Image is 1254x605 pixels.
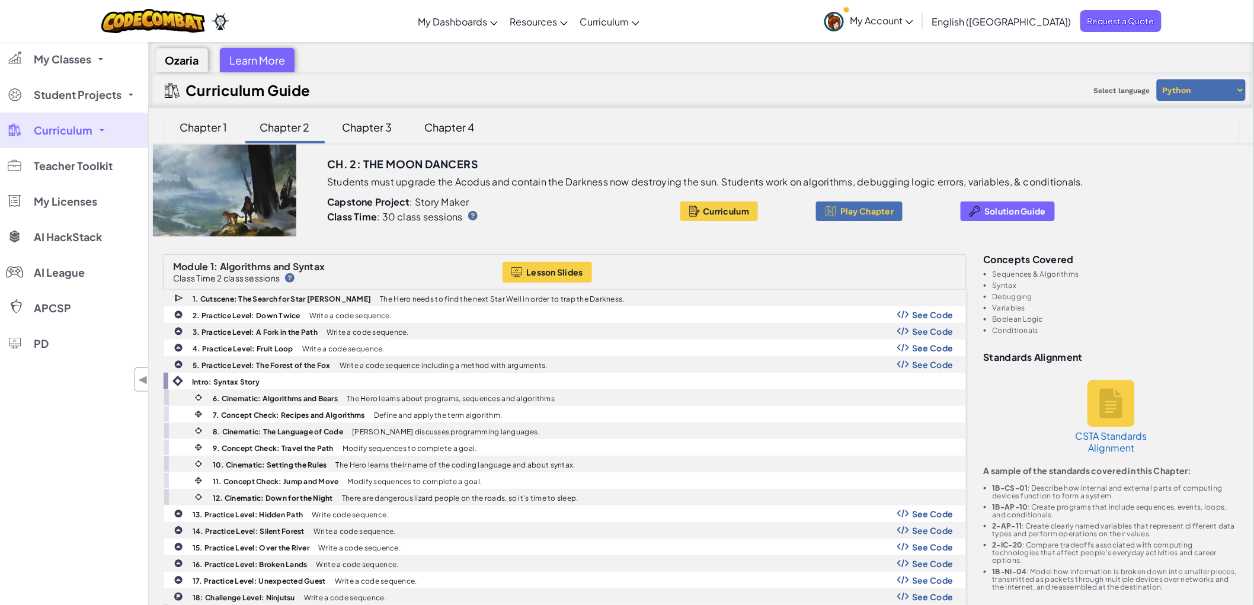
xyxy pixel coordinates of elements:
[1073,430,1150,454] h5: CSTA Standards Alignment
[164,522,966,539] a: 14. Practice Level: Silent Forest Write a code sequence. Show Code Logo See Code
[220,260,325,273] span: Algorithms and Syntax
[912,310,954,319] span: See Code
[138,371,148,388] span: ◀
[164,306,966,323] a: 2. Practice Level: Down Twice Write a code sequence. Show Code Logo See Code
[193,409,204,420] img: IconInteractive.svg
[193,543,309,552] b: 15. Practice Level: Over the River
[193,577,326,585] b: 17. Practice Level: Unexpected Guest
[335,577,417,585] p: Write a code sequence.
[164,572,966,588] a: 17. Practice Level: Unexpected Guest Write a code sequence. Show Code Logo See Code
[912,326,954,336] span: See Code
[897,526,909,534] img: Show Code Logo
[173,260,209,273] span: Module
[309,312,392,319] p: Write a code sequence.
[912,360,954,369] span: See Code
[174,575,183,585] img: IconPracticeLevel.svg
[418,15,487,28] span: My Dashboards
[703,206,749,216] span: Curriculum
[327,155,478,173] h3: Ch. 2: The Moon Dancers
[912,575,954,585] span: See Code
[984,352,1239,362] h3: Standards Alignment
[164,422,966,439] a: 8. Cinematic: The Language of Code [PERSON_NAME] discusses programming languages.
[193,527,305,536] b: 14. Practice Level: Silent Forest
[912,592,954,601] span: See Code
[164,456,966,472] a: 10. Cinematic: Setting the Rules The Hero learns their name of the coding language and about syntax.
[850,14,913,27] span: My Account
[336,461,575,469] p: The Hero learns their name of the coding language and about syntax.
[34,232,102,242] span: AI HackStack
[304,594,386,601] p: Write a code sequence.
[34,125,92,136] span: Curriculum
[816,201,903,221] a: Play Chapter
[374,411,503,419] p: Define and apply the term algorithm.
[174,343,183,353] img: IconPracticeLevel.svg
[193,311,300,320] b: 2. Practice Level: Down Twice
[574,5,645,37] a: Curriculum
[818,2,919,40] a: My Account
[343,444,477,452] p: Modify sequences to complete a goal.
[164,555,966,572] a: 16. Practice Level: Broken Lands Write a code sequence. Show Code Logo See Code
[912,542,954,552] span: See Code
[193,361,331,370] b: 5. Practice Level: The Forest of the Fox
[993,293,1239,300] li: Debugging
[34,196,97,207] span: My Licenses
[993,540,1023,549] b: 2-IC-20
[213,494,333,502] b: 12. Cinematic: Down for the Night
[993,522,1239,537] li: : Create clearly named variables that represent different data types and perform operations on th...
[174,326,183,336] img: IconPracticeLevel.svg
[993,568,1239,591] li: : Model how information is broken down into smaller pieces, transmitted as packets through multip...
[897,543,909,551] img: Show Code Logo
[1080,10,1162,32] a: Request a Quote
[101,9,205,33] img: CodeCombat logo
[526,267,583,277] span: Lesson Slides
[174,310,183,319] img: IconPracticeLevel.svg
[174,559,183,568] img: IconPracticeLevel.svg
[993,484,1028,492] b: 1B-CS-01
[213,411,365,420] b: 7. Concept Check: Recipes and Algorithms
[34,161,113,171] span: Teacher Toolkit
[340,361,548,369] p: Write a code sequence including a method with arguments.
[897,576,909,584] img: Show Code Logo
[174,509,183,518] img: IconPracticeLevel.svg
[174,360,183,369] img: IconPracticeLevel.svg
[348,478,482,485] p: Modify sequences to complete a goal.
[193,459,204,469] img: IconCinematic.svg
[961,201,1055,221] button: Solution Guide
[213,444,334,453] b: 9. Concept Check: Travel the Path
[318,544,401,552] p: Write a code sequence.
[897,559,909,568] img: Show Code Logo
[164,389,966,406] a: 6. Cinematic: Algorithms and Bears The Hero learns about programs, sequences and algorithms
[993,484,1239,500] li: : Describe how internal and external parts of computing devices function to form a system.
[840,206,894,216] span: Play Chapter
[248,113,322,141] div: Chapter 2
[211,12,230,30] img: Ozaria
[984,466,1239,475] p: A sample of the standards covered in this Chapter:
[327,196,652,208] p: : Story Maker
[1067,368,1156,466] a: CSTA Standards Alignment
[327,210,377,223] b: Class Time
[993,521,1022,530] b: 2-AP-11
[174,293,185,304] img: IconCutscene.svg
[993,503,1239,518] li: : Create programs that include sequences, events, loops, and conditionals.
[327,328,409,336] p: Write a code sequence.
[193,510,303,519] b: 13. Practice Level: Hidden Path
[510,15,557,28] span: Resources
[302,345,385,353] p: Write a code sequence.
[912,559,954,568] span: See Code
[174,542,183,552] img: IconPracticeLevel.svg
[824,12,844,31] img: avatar
[342,494,578,502] p: There are dangerous lizard people on the roads, so it’s time to sleep.
[897,593,909,601] img: Show Code Logo
[164,439,966,456] a: 9. Concept Check: Travel the Path Modify sequences to complete a goal.
[34,89,121,100] span: Student Projects
[220,48,295,72] div: Learn More
[347,395,555,402] p: The Hero learns about programs, sequences and algorithms
[193,593,295,602] b: 18: Challenge Level: Ninjutsu
[213,460,327,469] b: 10. Cinematic: Setting the Rules
[172,376,183,386] img: IconIntro.svg
[164,489,966,505] a: 12. Cinematic: Down for the Night There are dangerous lizard people on the roads, so it’s time to...
[193,492,204,502] img: IconCinematic.svg
[468,211,478,220] img: IconHint.svg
